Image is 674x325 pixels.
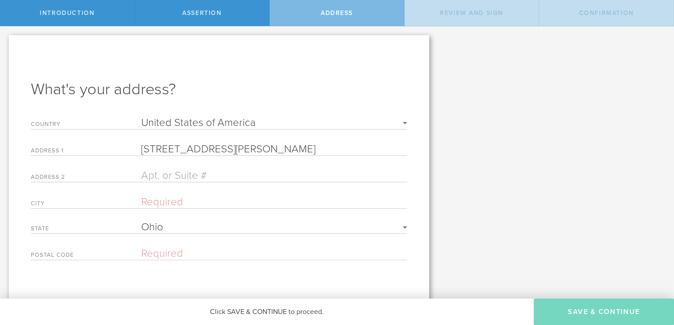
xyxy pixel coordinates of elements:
span: Introduction [40,9,94,17]
span: Review and Sign [440,9,503,17]
input: Apt. or Suite # [141,169,407,182]
span: assertion [182,9,221,17]
label: State [31,226,141,233]
span: Address [321,9,353,17]
label: Postal code [31,252,141,260]
input: Required [141,247,407,260]
label: City [31,201,141,208]
input: Required [141,143,407,155]
input: Required [141,196,407,208]
h1: What's your address? [31,79,407,100]
span: Confirmation [579,9,634,17]
label: Address 1 [31,148,141,155]
button: Save & Continue [534,299,674,325]
label: Address 2 [31,174,141,182]
label: Country [31,122,141,129]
